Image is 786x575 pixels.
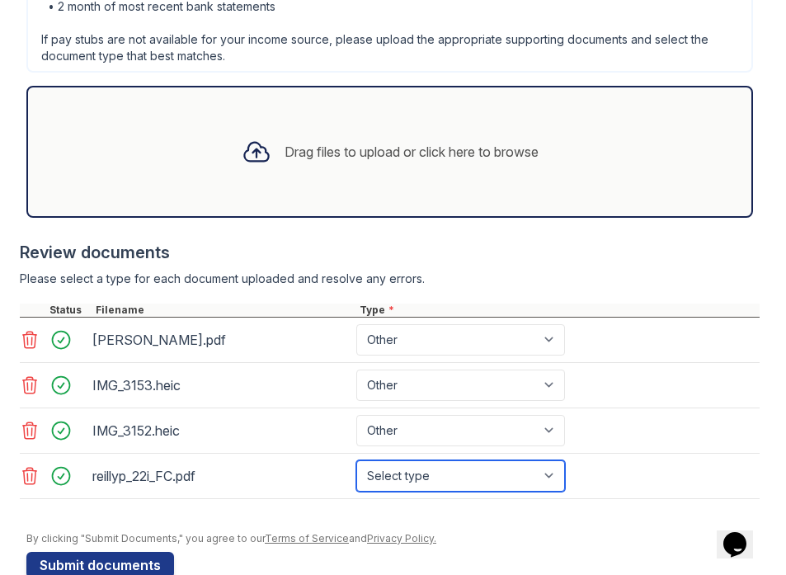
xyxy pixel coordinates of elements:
[20,271,760,287] div: Please select a type for each document uploaded and resolve any errors.
[367,532,436,544] a: Privacy Policy.
[92,327,350,353] div: [PERSON_NAME].pdf
[717,509,770,559] iframe: chat widget
[92,463,350,489] div: reillyp_22i_FC.pdf
[20,241,760,264] div: Review documents
[265,532,349,544] a: Terms of Service
[92,372,350,398] div: IMG_3153.heic
[356,304,760,317] div: Type
[92,304,356,317] div: Filename
[285,142,539,162] div: Drag files to upload or click here to browse
[92,417,350,444] div: IMG_3152.heic
[26,532,760,545] div: By clicking "Submit Documents," you agree to our and
[46,304,92,317] div: Status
